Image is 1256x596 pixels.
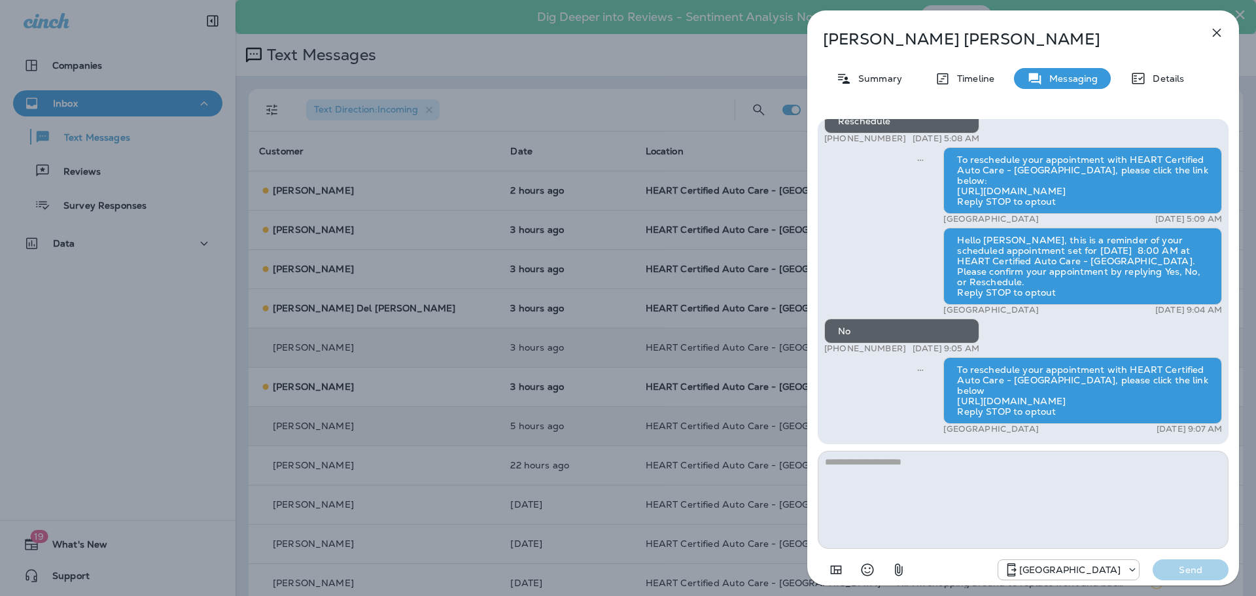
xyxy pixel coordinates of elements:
[943,305,1038,315] p: [GEOGRAPHIC_DATA]
[913,133,979,144] p: [DATE] 5:08 AM
[824,319,979,343] div: No
[852,73,902,84] p: Summary
[943,228,1222,305] div: Hello [PERSON_NAME], this is a reminder of your scheduled appointment set for [DATE] 8:00 AM at H...
[951,73,994,84] p: Timeline
[1146,73,1184,84] p: Details
[1157,424,1222,434] p: [DATE] 9:07 AM
[943,147,1222,214] div: To reschedule your appointment with HEART Certified Auto Care - [GEOGRAPHIC_DATA], please click t...
[1043,73,1098,84] p: Messaging
[917,363,924,375] span: Sent
[824,343,906,354] p: [PHONE_NUMBER]
[998,562,1139,578] div: +1 (847) 262-3704
[1155,214,1222,224] p: [DATE] 5:09 AM
[943,424,1038,434] p: [GEOGRAPHIC_DATA]
[1155,305,1222,315] p: [DATE] 9:04 AM
[823,30,1180,48] p: [PERSON_NAME] [PERSON_NAME]
[824,109,979,133] div: Reschedule
[854,557,881,583] button: Select an emoji
[943,214,1038,224] p: [GEOGRAPHIC_DATA]
[824,133,906,144] p: [PHONE_NUMBER]
[913,343,979,354] p: [DATE] 9:05 AM
[917,153,924,165] span: Sent
[823,557,849,583] button: Add in a premade template
[943,357,1222,424] div: To reschedule your appointment with HEART Certified Auto Care - [GEOGRAPHIC_DATA], please click t...
[1019,565,1121,575] p: [GEOGRAPHIC_DATA]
